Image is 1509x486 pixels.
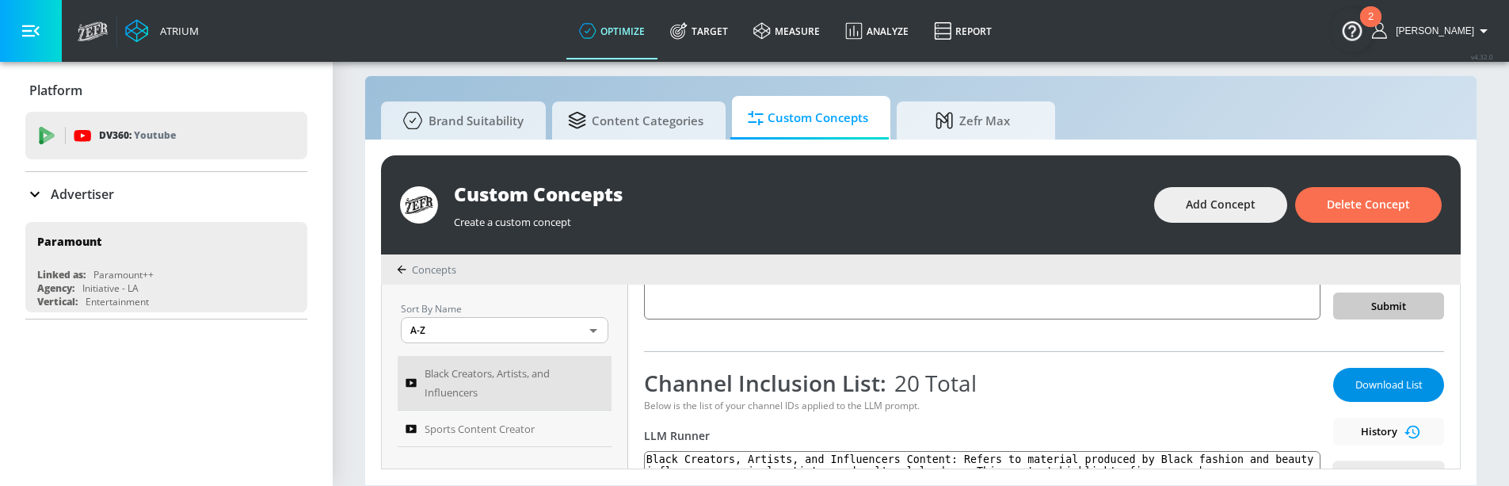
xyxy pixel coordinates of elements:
[1346,466,1431,484] span: Run Sample Set
[397,262,456,277] div: Concepts
[398,356,612,411] a: Black Creators, Artists, and Influencers
[134,127,176,144] p: Youtube
[833,2,921,59] a: Analyze
[82,281,139,295] div: Initiative - LA
[1333,368,1444,402] button: Download List
[454,207,1138,229] div: Create a custom concept
[748,99,868,137] span: Custom Concepts
[425,419,535,438] span: Sports Content Creator
[401,317,608,343] div: A-Z
[1389,25,1474,36] span: login as: victor.avalos@zefr.com
[741,2,833,59] a: measure
[644,368,1320,398] div: Channel Inclusion List:
[25,222,307,312] div: ParamountLinked as:Paramount++Agency:Initiative - LAVertical:Entertainment
[37,295,78,308] div: Vertical:
[568,101,703,140] span: Content Categories
[1330,8,1374,52] button: Open Resource Center, 2 new notifications
[86,295,149,308] div: Entertainment
[401,300,608,317] p: Sort By Name
[425,364,582,402] span: Black Creators, Artists, and Influencers
[398,411,612,447] a: Sports Content Creator
[37,234,101,249] div: Paramount
[51,186,114,203] p: Advertiser
[886,368,977,398] span: 20 Total
[93,268,154,281] div: Paramount++
[37,268,86,281] div: Linked as:
[921,2,1004,59] a: Report
[1368,17,1374,37] div: 2
[29,82,82,99] p: Platform
[657,2,741,59] a: Target
[644,428,1320,443] div: LLM Runner
[913,101,1033,140] span: Zefr Max
[125,19,199,43] a: Atrium
[25,172,307,216] div: Advertiser
[397,101,524,140] span: Brand Suitability
[25,112,307,159] div: DV360: Youtube
[454,181,1138,207] div: Custom Concepts
[1471,52,1493,61] span: v 4.32.0
[1295,187,1442,223] button: Delete Concept
[99,127,176,144] p: DV360:
[25,68,307,113] div: Platform
[154,24,199,38] div: Atrium
[412,262,456,277] span: Concepts
[566,2,657,59] a: optimize
[644,399,1320,412] div: Below is the list of your channel IDs applied to the LLM prompt.
[1349,376,1428,394] span: Download List
[1372,21,1493,40] button: [PERSON_NAME]
[1154,187,1287,223] button: Add Concept
[1186,195,1256,215] span: Add Concept
[37,281,74,295] div: Agency:
[1327,195,1410,215] span: Delete Concept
